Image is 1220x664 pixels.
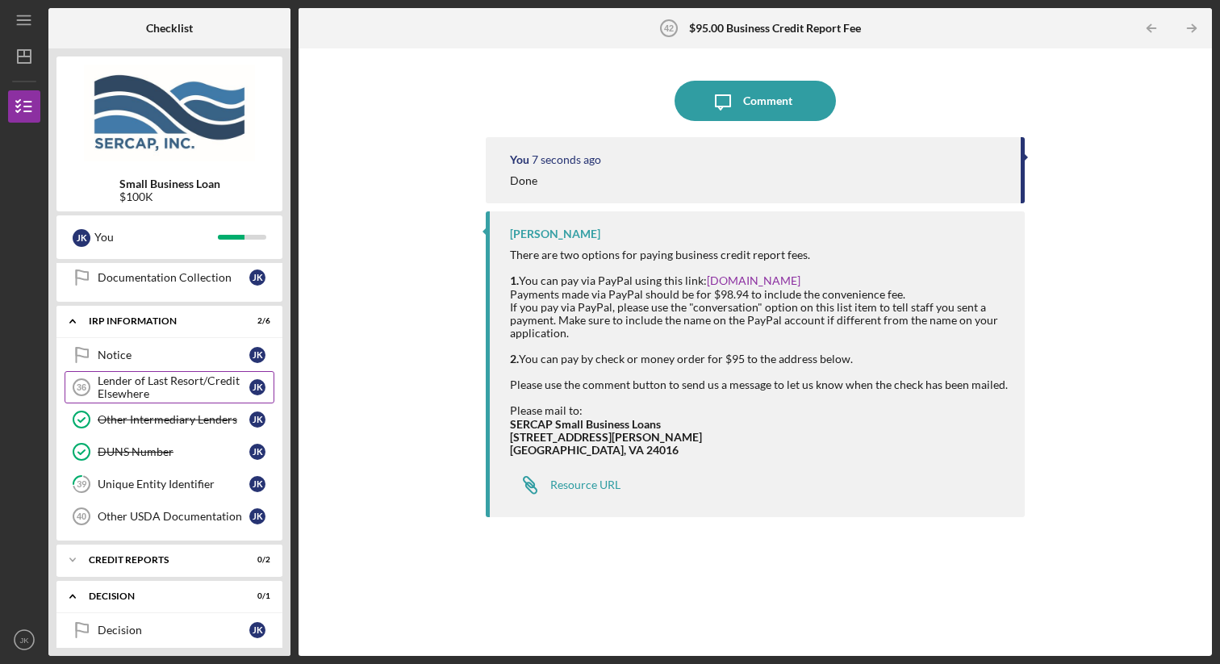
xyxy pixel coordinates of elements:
[65,436,274,468] a: DUNS NumberJK
[510,274,519,287] strong: 1.
[249,411,265,428] div: J K
[707,274,800,287] a: [DOMAIN_NAME]
[743,81,792,121] div: Comment
[510,274,1008,287] div: You can pay via PayPal using this link:
[510,378,1008,391] div: Please use the comment button to send us a message to let us know when the check has been mailed.
[65,500,274,532] a: 40Other USDA DocumentationJK
[689,22,861,35] b: $95.00 Business Credit Report Fee
[65,371,274,403] a: 36Lender of Last Resort/Credit ElsewhereJK
[249,508,265,524] div: J K
[146,22,193,35] b: Checklist
[56,65,282,161] img: Product logo
[241,316,270,326] div: 2 / 6
[510,288,1008,301] div: Payments made via PayPal should be for $98.94 to include the convenience fee.
[119,177,220,190] b: Small Business Loan
[510,430,702,444] strong: [STREET_ADDRESS][PERSON_NAME]
[89,591,230,601] div: Decision
[98,413,249,426] div: Other Intermediary Lenders
[510,352,519,365] strong: 2.
[241,555,270,565] div: 0 / 2
[65,261,274,294] a: Documentation CollectionJK
[550,478,620,491] div: Resource URL
[98,349,249,361] div: Notice
[98,445,249,458] div: DUNS Number
[675,81,836,121] button: Comment
[98,374,249,400] div: Lender of Last Resort/Credit Elsewhere
[65,468,274,500] a: 39Unique Entity IdentifierJK
[510,153,529,166] div: You
[249,622,265,638] div: J K
[98,478,249,491] div: Unique Entity Identifier
[89,316,230,326] div: IRP Information
[94,223,218,251] div: You
[510,248,1008,261] div: There are two options for paying business credit report fees.
[65,403,274,436] a: Other Intermediary LendersJK
[98,624,249,637] div: Decision
[249,347,265,363] div: J K
[249,444,265,460] div: J K
[89,555,230,565] div: credit reports
[77,479,87,490] tspan: 39
[119,190,220,203] div: $100K
[8,624,40,656] button: JK
[65,614,274,646] a: DecisionJK
[73,229,90,247] div: J K
[77,512,86,521] tspan: 40
[249,379,265,395] div: J K
[98,271,249,284] div: Documentation Collection
[98,510,249,523] div: Other USDA Documentation
[19,636,29,645] text: JK
[249,269,265,286] div: J K
[510,404,1008,456] div: Please mail to:
[510,301,1008,340] div: If you pay via PayPal, please use the "conversation" option on this list item to tell staff you s...
[65,339,274,371] a: NoticeJK
[510,174,537,187] div: Done
[664,23,674,33] tspan: 42
[510,417,661,431] strong: SERCAP Small Business Loans
[510,353,1008,365] div: You can pay by check or money order for $95 to the address below.
[241,591,270,601] div: 0 / 1
[510,469,620,501] a: Resource URL
[510,228,600,240] div: [PERSON_NAME]
[249,476,265,492] div: J K
[532,153,601,166] time: 2025-08-15 17:10
[77,382,86,392] tspan: 36
[510,443,679,457] strong: [GEOGRAPHIC_DATA], VA 24016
